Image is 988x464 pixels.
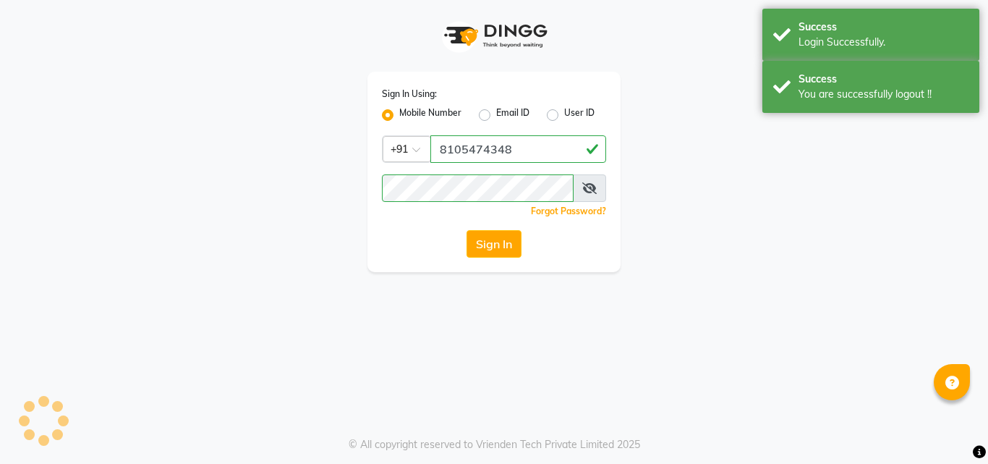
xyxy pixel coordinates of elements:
div: You are successfully logout !! [799,87,968,102]
div: Login Successfully. [799,35,968,50]
a: Forgot Password? [531,206,606,216]
input: Username [382,174,574,202]
label: User ID [564,106,595,124]
img: logo1.svg [436,14,552,57]
label: Email ID [496,106,529,124]
div: Success [799,72,968,87]
input: Username [430,135,606,163]
div: Success [799,20,968,35]
button: Sign In [467,230,521,258]
label: Sign In Using: [382,88,437,101]
label: Mobile Number [399,106,461,124]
